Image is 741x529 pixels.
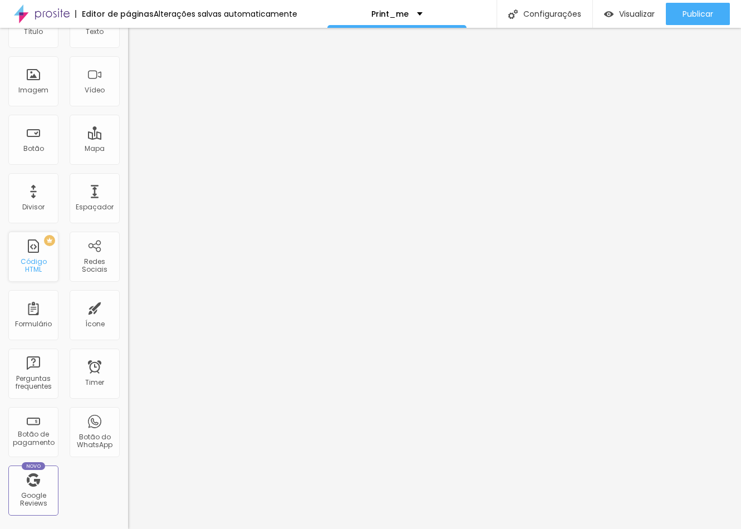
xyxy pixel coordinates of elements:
img: view-1.svg [604,9,614,19]
div: Ícone [85,320,105,328]
div: Título [24,28,43,36]
div: Timer [85,379,104,386]
div: Novo [22,462,46,470]
div: Vídeo [85,86,105,94]
iframe: Editor [128,28,741,529]
div: Perguntas frequentes [11,375,55,391]
div: Espaçador [76,203,114,211]
div: Código HTML [11,258,55,274]
div: Mapa [85,145,105,153]
span: Visualizar [619,9,655,18]
div: Botão [23,145,44,153]
div: Formulário [15,320,52,328]
div: Google Reviews [11,492,55,508]
img: Icone [508,9,518,19]
p: Print_me [371,10,409,18]
button: Publicar [666,3,730,25]
div: Divisor [22,203,45,211]
div: Editor de páginas [75,10,154,18]
span: Publicar [683,9,713,18]
div: Botão de pagamento [11,430,55,447]
div: Imagem [18,86,48,94]
div: Texto [86,28,104,36]
div: Alterações salvas automaticamente [154,10,297,18]
div: Redes Sociais [72,258,116,274]
button: Visualizar [593,3,666,25]
div: Botão do WhatsApp [72,433,116,449]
